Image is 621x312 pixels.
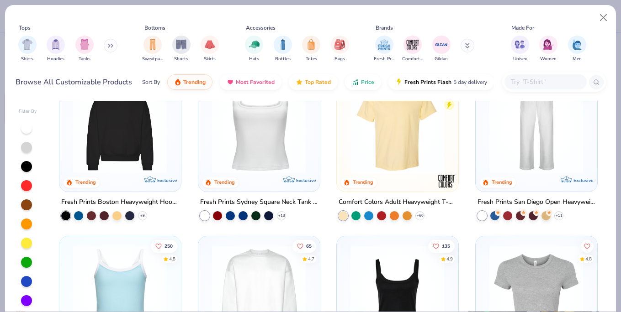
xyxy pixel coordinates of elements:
[172,36,191,62] button: filter button
[435,56,448,62] span: Gildan
[167,74,212,90] button: Trending
[485,79,588,173] img: df5250ff-6f61-4206-a12c-24931b20f13c
[376,24,393,32] div: Brands
[289,74,338,90] button: Top Rated
[346,79,449,173] img: 029b8af0-80e6-406f-9fdc-fdf898547912
[61,196,179,208] div: Fresh Prints Boston Heavyweight Hoodie
[51,39,61,50] img: Hoodies Image
[246,24,276,32] div: Accessories
[511,36,529,62] div: filter for Unisex
[140,213,145,218] span: + 9
[572,39,582,50] img: Men Image
[274,36,292,62] button: filter button
[19,24,31,32] div: Tops
[157,177,177,183] span: Exclusive
[79,56,90,62] span: Tanks
[151,239,177,252] button: Like
[274,36,292,62] div: filter for Bottles
[201,36,219,62] button: filter button
[361,78,374,86] span: Price
[374,56,395,62] span: Fresh Prints
[417,213,424,218] span: + 60
[511,24,534,32] div: Made For
[69,79,171,173] img: 91acfc32-fd48-4d6b-bdad-a4c1a30ac3fc
[305,78,331,86] span: Top Rated
[144,24,165,32] div: Bottoms
[142,36,163,62] div: filter for Sweatpants
[513,56,527,62] span: Unisex
[183,78,206,86] span: Trending
[142,36,163,62] button: filter button
[511,36,529,62] button: filter button
[595,9,612,26] button: Close
[245,36,263,62] button: filter button
[165,244,173,248] span: 250
[142,56,163,62] span: Sweatpants
[75,36,94,62] div: filter for Tanks
[395,78,403,86] img: flash.gif
[432,36,451,62] button: filter button
[236,78,275,86] span: Most Favorited
[510,77,580,87] input: Try "T-Shirt"
[176,39,186,50] img: Shorts Image
[402,36,423,62] div: filter for Comfort Colors
[296,177,315,183] span: Exclusive
[21,56,33,62] span: Shirts
[334,56,345,62] span: Bags
[402,36,423,62] button: filter button
[148,39,158,50] img: Sweatpants Image
[568,36,586,62] div: filter for Men
[540,56,557,62] span: Women
[306,56,317,62] span: Totes
[339,196,456,208] div: Comfort Colors Adult Heavyweight T-Shirt
[404,78,451,86] span: Fresh Prints Flash
[220,74,281,90] button: Most Favorited
[278,213,285,218] span: + 13
[174,56,188,62] span: Shorts
[249,56,259,62] span: Hats
[302,36,320,62] button: filter button
[47,56,64,62] span: Hoodies
[204,56,216,62] span: Skirts
[302,36,320,62] div: filter for Totes
[201,36,219,62] div: filter for Skirts
[22,39,32,50] img: Shirts Image
[334,39,345,50] img: Bags Image
[174,78,181,86] img: trending.gif
[446,255,453,262] div: 4.9
[75,36,94,62] button: filter button
[428,239,455,252] button: Like
[80,39,90,50] img: Tanks Image
[442,244,450,248] span: 135
[388,74,494,90] button: Fresh Prints Flash5 day delivery
[292,239,316,252] button: Like
[573,56,582,62] span: Men
[543,39,554,50] img: Women Image
[227,78,234,86] img: most_fav.gif
[142,78,160,86] div: Sort By
[306,244,312,248] span: 65
[377,38,391,52] img: Fresh Prints Image
[437,172,456,190] img: Comfort Colors logo
[331,36,349,62] div: filter for Bags
[453,77,487,88] span: 5 day delivery
[310,79,413,173] img: 63ed7c8a-03b3-4701-9f69-be4b1adc9c5f
[18,36,37,62] button: filter button
[539,36,557,62] button: filter button
[478,196,595,208] div: Fresh Prints San Diego Open Heavyweight Sweatpants
[515,39,525,50] img: Unisex Image
[374,36,395,62] div: filter for Fresh Prints
[245,36,263,62] div: filter for Hats
[539,36,557,62] div: filter for Women
[306,39,316,50] img: Totes Image
[402,56,423,62] span: Comfort Colors
[308,255,314,262] div: 4.7
[568,36,586,62] button: filter button
[47,36,65,62] button: filter button
[555,213,562,218] span: + 11
[205,39,215,50] img: Skirts Image
[406,38,419,52] img: Comfort Colors Image
[435,38,448,52] img: Gildan Image
[275,56,291,62] span: Bottles
[16,77,132,88] div: Browse All Customizable Products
